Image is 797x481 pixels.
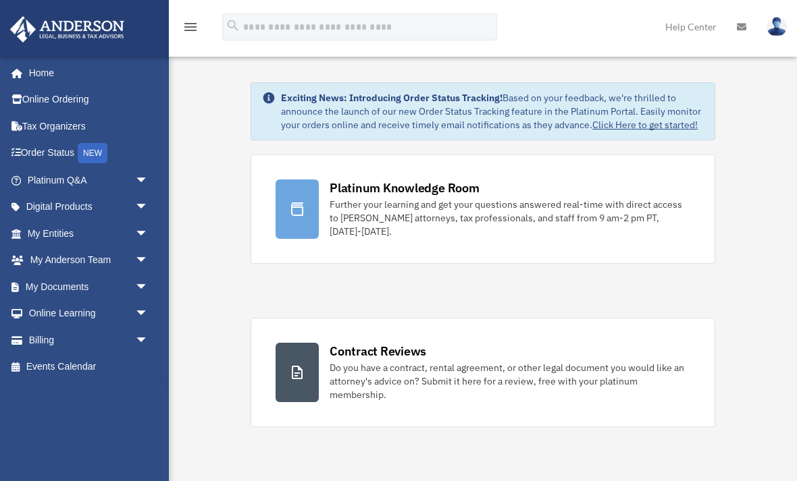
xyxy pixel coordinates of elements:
[9,327,169,353] a: Billingarrow_drop_down
[9,113,169,140] a: Tax Organizers
[182,19,199,35] i: menu
[592,119,698,131] a: Click Here to get started!
[330,343,426,360] div: Contract Reviews
[9,194,169,221] a: Digital Productsarrow_drop_down
[330,179,480,196] div: Platinum Knowledge Room
[9,247,169,274] a: My Anderson Teamarrow_drop_down
[9,300,169,327] a: Online Learningarrow_drop_down
[182,24,199,35] a: menu
[6,16,128,43] img: Anderson Advisors Platinum Portal
[9,86,169,113] a: Online Ordering
[281,91,704,132] div: Based on your feedback, we're thrilled to announce the launch of our new Order Status Tracking fe...
[9,59,162,86] a: Home
[135,273,162,301] span: arrow_drop_down
[135,220,162,248] span: arrow_drop_down
[135,327,162,354] span: arrow_drop_down
[135,300,162,328] span: arrow_drop_down
[9,220,169,247] a: My Entitiesarrow_drop_down
[251,318,715,427] a: Contract Reviews Do you have a contract, rental agreement, or other legal document you would like...
[251,154,715,264] a: Platinum Knowledge Room Further your learning and get your questions answered real-time with dire...
[330,361,690,401] div: Do you have a contract, rental agreement, or other legal document you would like an attorney's ad...
[9,353,169,380] a: Events Calendar
[135,247,162,275] span: arrow_drop_down
[767,17,787,36] img: User Pic
[9,273,169,300] a: My Documentsarrow_drop_down
[135,167,162,194] span: arrow_drop_down
[9,167,169,194] a: Platinum Q&Aarrow_drop_down
[78,143,107,163] div: NEW
[330,198,690,238] div: Further your learning and get your questions answered real-time with direct access to [PERSON_NAM...
[226,18,240,33] i: search
[9,140,169,167] a: Order StatusNEW
[281,92,503,104] strong: Exciting News: Introducing Order Status Tracking!
[135,194,162,221] span: arrow_drop_down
